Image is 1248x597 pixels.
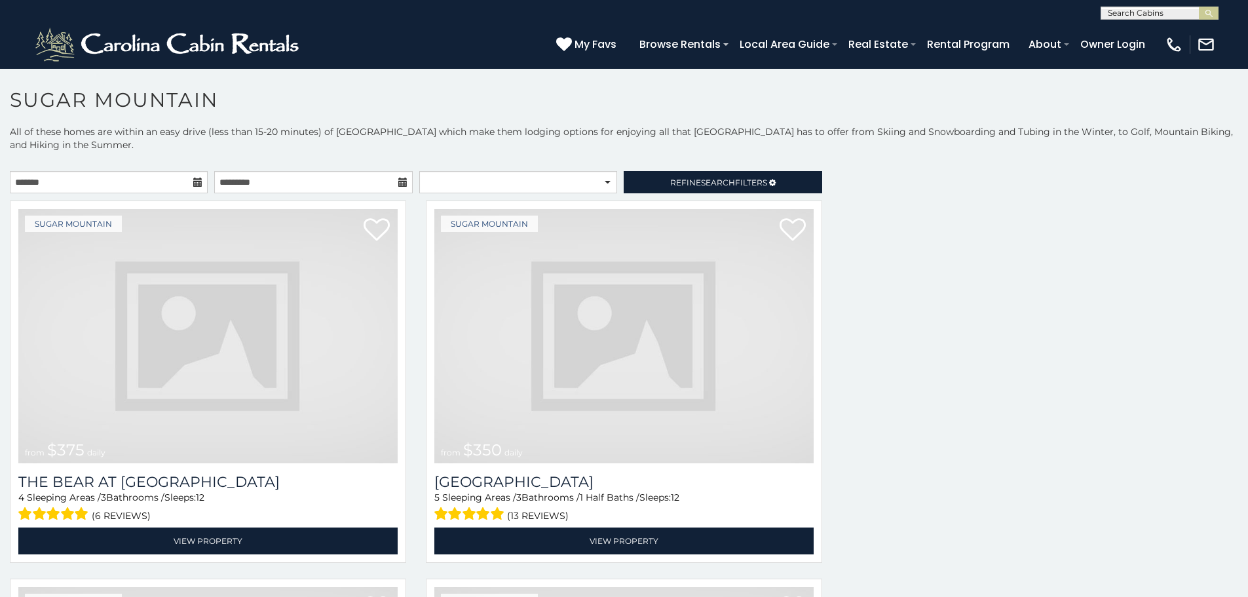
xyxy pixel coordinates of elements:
[434,209,814,463] a: from $350 daily
[556,36,620,53] a: My Favs
[434,209,814,463] img: dummy-image.jpg
[671,491,679,503] span: 12
[434,491,440,503] span: 5
[434,491,814,524] div: Sleeping Areas / Bathrooms / Sleeps:
[1165,35,1183,54] img: phone-regular-white.png
[441,448,461,457] span: from
[18,473,398,491] h3: The Bear At Sugar Mountain
[780,217,806,244] a: Add to favorites
[18,209,398,463] img: dummy-image.jpg
[87,448,105,457] span: daily
[516,491,521,503] span: 3
[25,448,45,457] span: from
[441,216,538,232] a: Sugar Mountain
[33,25,305,64] img: White-1-2.png
[575,36,616,52] span: My Favs
[624,171,822,193] a: RefineSearchFilters
[670,178,767,187] span: Refine Filters
[364,217,390,244] a: Add to favorites
[701,178,735,187] span: Search
[580,491,639,503] span: 1 Half Baths /
[18,491,24,503] span: 4
[920,33,1016,56] a: Rental Program
[1197,35,1215,54] img: mail-regular-white.png
[434,473,814,491] a: [GEOGRAPHIC_DATA]
[434,528,814,554] a: View Property
[18,209,398,463] a: from $375 daily
[507,507,569,524] span: (13 reviews)
[18,473,398,491] a: The Bear At [GEOGRAPHIC_DATA]
[18,491,398,524] div: Sleeping Areas / Bathrooms / Sleeps:
[196,491,204,503] span: 12
[733,33,836,56] a: Local Area Guide
[18,528,398,554] a: View Property
[434,473,814,491] h3: Grouse Moor Lodge
[1074,33,1152,56] a: Owner Login
[25,216,122,232] a: Sugar Mountain
[463,440,502,459] span: $350
[633,33,727,56] a: Browse Rentals
[1022,33,1068,56] a: About
[92,507,151,524] span: (6 reviews)
[504,448,523,457] span: daily
[101,491,106,503] span: 3
[842,33,915,56] a: Real Estate
[47,440,85,459] span: $375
